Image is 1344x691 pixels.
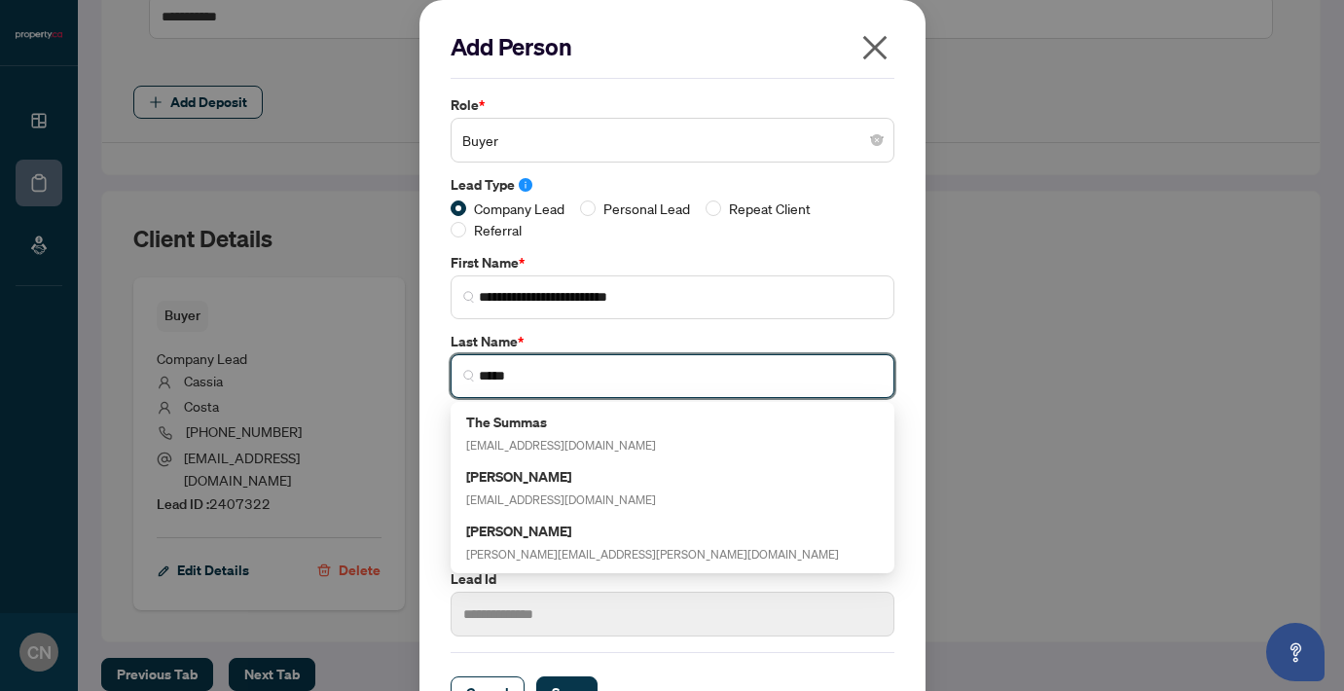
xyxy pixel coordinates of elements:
[451,568,894,590] label: Lead Id
[1266,623,1325,681] button: Open asap
[466,198,572,219] span: Company Lead
[466,520,839,542] h5: [PERSON_NAME]
[466,492,656,507] span: [EMAIL_ADDRESS][DOMAIN_NAME]
[463,291,475,303] img: search_icon
[519,178,532,192] span: info-circle
[451,331,894,352] label: Last Name
[466,411,656,433] h5: The Summas
[451,31,894,62] h2: Add Person
[596,198,698,219] span: Personal Lead
[721,198,818,219] span: Repeat Client
[451,94,894,116] label: Role
[462,122,883,159] span: Buyer
[466,465,656,488] h5: [PERSON_NAME]
[871,134,883,146] span: close-circle
[451,252,894,273] label: First Name
[859,32,890,63] span: close
[463,370,475,382] img: search_icon
[451,174,894,196] label: Lead Type
[466,438,656,453] span: [EMAIL_ADDRESS][DOMAIN_NAME]
[466,547,839,562] span: [PERSON_NAME][EMAIL_ADDRESS][PERSON_NAME][DOMAIN_NAME]
[466,219,529,240] span: Referral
